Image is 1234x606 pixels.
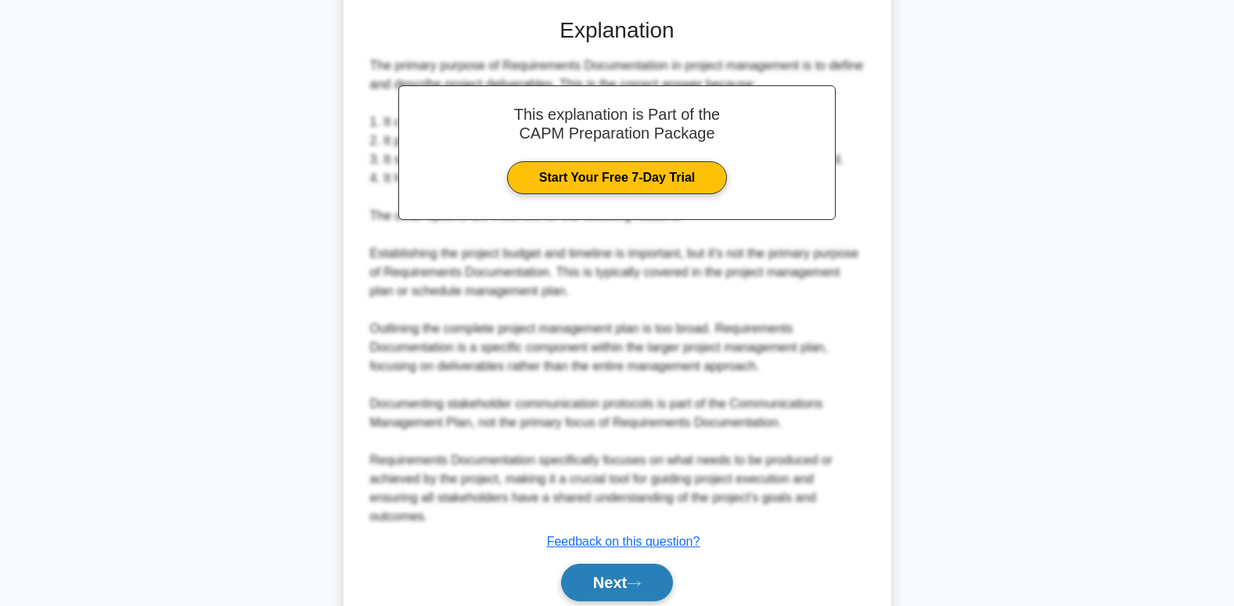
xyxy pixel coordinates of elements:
button: Next [561,564,673,601]
div: The primary purpose of Requirements Documentation in project management is to define and describe... [370,56,865,526]
a: Feedback on this question? [547,535,700,548]
a: Start Your Free 7-Day Trial [507,161,727,194]
h3: Explanation [373,17,862,44]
